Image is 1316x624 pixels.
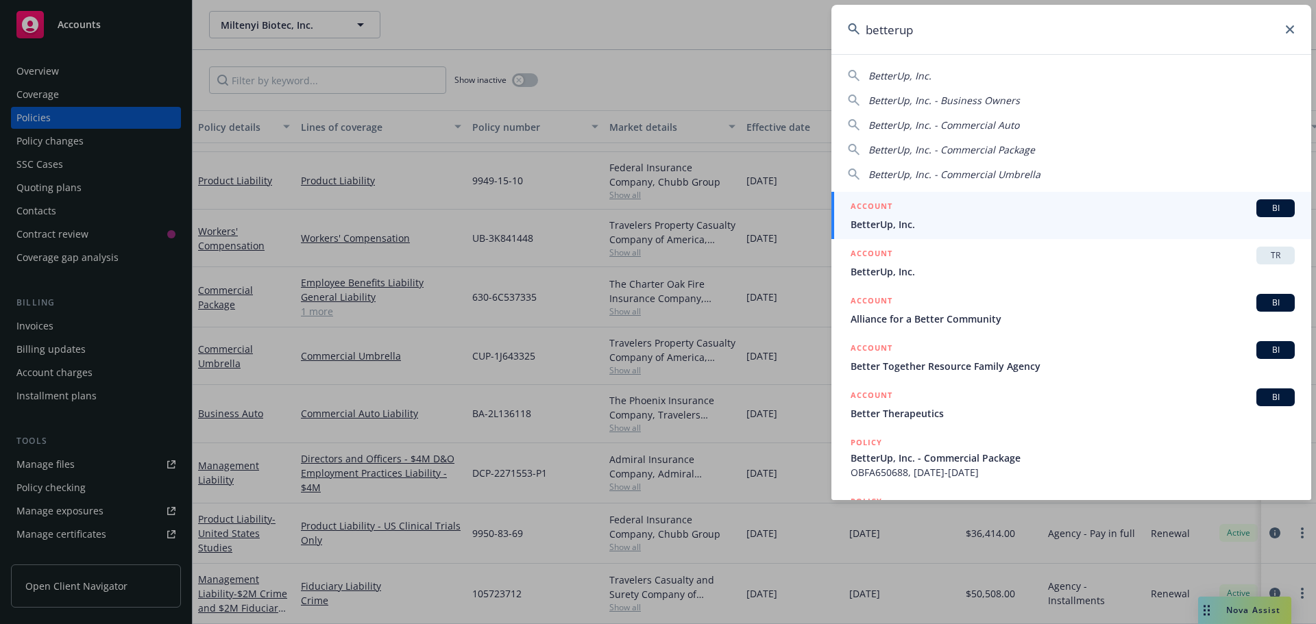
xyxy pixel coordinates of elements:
span: BI [1262,391,1289,403]
h5: ACCOUNT [851,294,892,310]
span: Better Together Resource Family Agency [851,359,1295,373]
span: BI [1262,202,1289,214]
a: ACCOUNTBIAlliance for a Better Community [831,286,1311,334]
h5: ACCOUNT [851,341,892,358]
span: BetterUp, Inc. [851,217,1295,232]
a: ACCOUNTBIBetter Therapeutics [831,381,1311,428]
span: BI [1262,297,1289,309]
a: ACCOUNTBIBetter Together Resource Family Agency [831,334,1311,381]
span: BI [1262,344,1289,356]
span: BetterUp, Inc. - Commercial Umbrella [868,168,1040,181]
a: ACCOUNTTRBetterUp, Inc. [831,239,1311,286]
h5: POLICY [851,436,882,449]
a: POLICY [831,487,1311,546]
span: Better Therapeutics [851,406,1295,421]
a: POLICYBetterUp, Inc. - Commercial PackageOBFA650688, [DATE]-[DATE] [831,428,1311,487]
span: Alliance for a Better Community [851,312,1295,326]
h5: ACCOUNT [851,388,892,405]
span: TR [1262,249,1289,262]
input: Search... [831,5,1311,54]
span: BetterUp, Inc. - Commercial Package [851,451,1295,465]
h5: ACCOUNT [851,247,892,263]
h5: ACCOUNT [851,199,892,216]
span: BetterUp, Inc. [851,264,1295,279]
a: ACCOUNTBIBetterUp, Inc. [831,192,1311,239]
span: BetterUp, Inc. - Commercial Package [868,143,1035,156]
h5: POLICY [851,495,882,508]
span: BetterUp, Inc. [868,69,931,82]
span: BetterUp, Inc. - Commercial Auto [868,118,1019,132]
span: BetterUp, Inc. - Business Owners [868,94,1020,107]
span: OBFA650688, [DATE]-[DATE] [851,465,1295,479]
